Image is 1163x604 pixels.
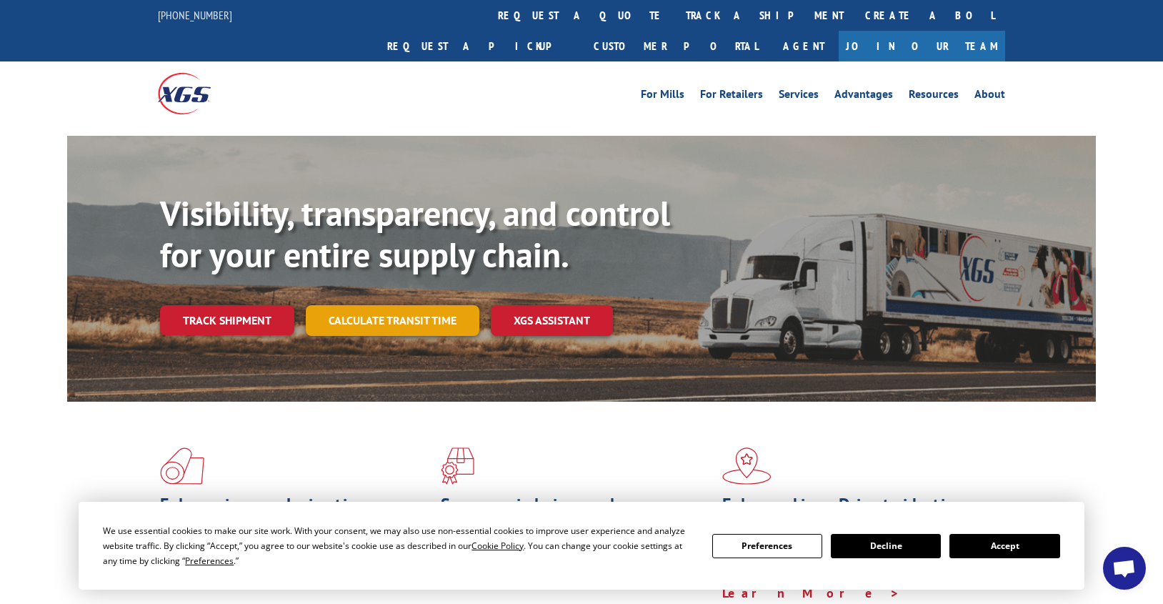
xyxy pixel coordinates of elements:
[441,496,711,538] h1: Specialized Freight Experts
[79,502,1084,590] div: Cookie Consent Prompt
[949,534,1059,558] button: Accept
[831,534,941,558] button: Decline
[160,496,430,538] h1: Flooring Logistics Solutions
[103,523,694,568] div: We use essential cookies to make our site work. With your consent, we may also use non-essential ...
[641,89,684,104] a: For Mills
[722,447,772,485] img: xgs-icon-flagship-distribution-model-red
[376,31,583,61] a: Request a pickup
[722,585,900,601] a: Learn More >
[974,89,1005,104] a: About
[160,447,204,485] img: xgs-icon-total-supply-chain-intelligence-red
[779,89,819,104] a: Services
[441,447,474,485] img: xgs-icon-focused-on-flooring-red
[769,31,839,61] a: Agent
[185,555,234,567] span: Preferences
[712,534,822,558] button: Preferences
[160,305,294,335] a: Track shipment
[583,31,769,61] a: Customer Portal
[700,89,763,104] a: For Retailers
[722,496,992,538] h1: Flagship Distribution Model
[491,305,613,336] a: XGS ASSISTANT
[158,8,232,22] a: [PHONE_NUMBER]
[909,89,959,104] a: Resources
[1103,547,1146,590] div: Open chat
[834,89,893,104] a: Advantages
[306,305,479,336] a: Calculate transit time
[471,540,524,552] span: Cookie Policy
[839,31,1005,61] a: Join Our Team
[160,191,670,277] b: Visibility, transparency, and control for your entire supply chain.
